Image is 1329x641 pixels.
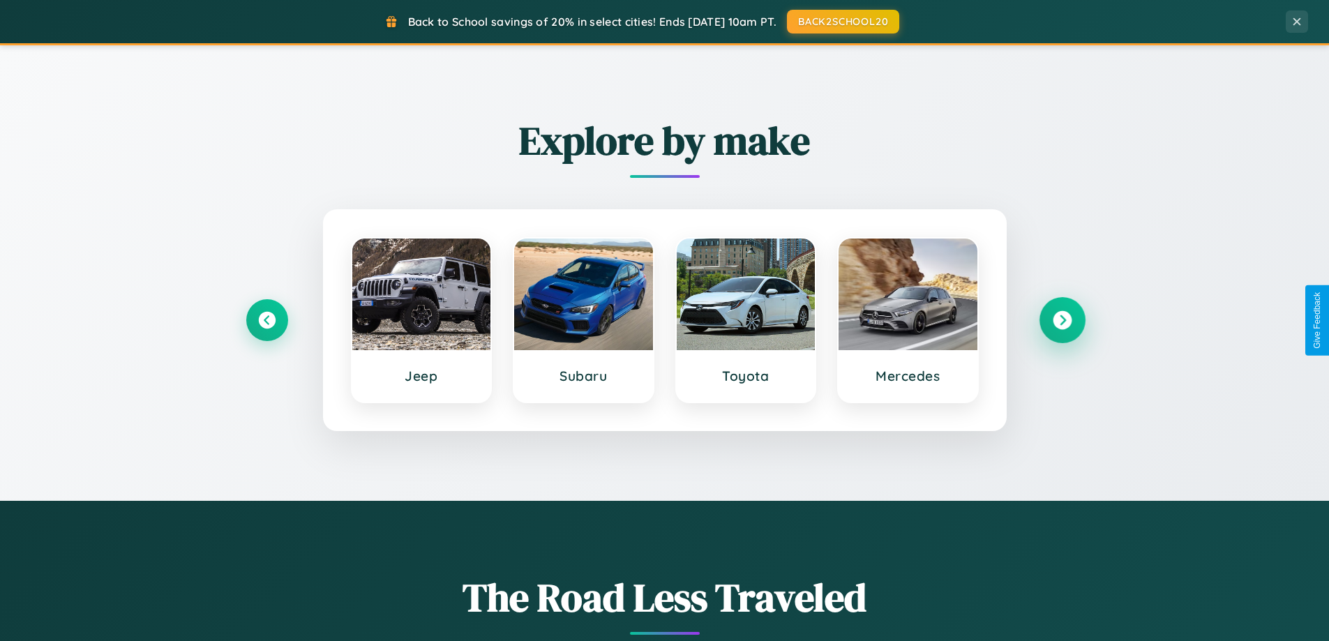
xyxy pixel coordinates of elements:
[691,368,802,384] h3: Toyota
[787,10,899,33] button: BACK2SCHOOL20
[408,15,776,29] span: Back to School savings of 20% in select cities! Ends [DATE] 10am PT.
[1312,292,1322,349] div: Give Feedback
[853,368,963,384] h3: Mercedes
[528,368,639,384] h3: Subaru
[246,114,1083,167] h2: Explore by make
[246,571,1083,624] h1: The Road Less Traveled
[366,368,477,384] h3: Jeep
